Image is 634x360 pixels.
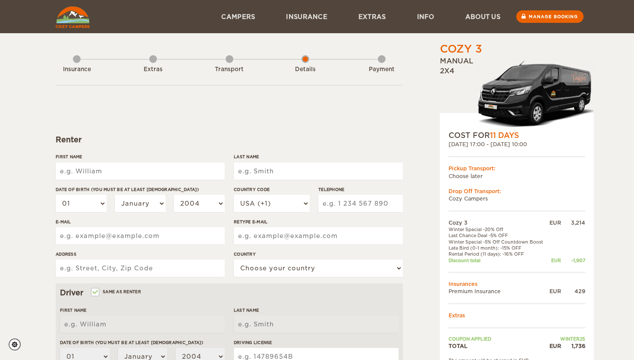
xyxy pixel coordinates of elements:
[234,186,310,193] label: Country Code
[234,153,403,160] label: Last Name
[548,219,561,226] div: EUR
[358,66,405,74] div: Payment
[449,239,548,245] td: Winter Special -5% Off Countdown Boost
[318,186,403,193] label: Telephone
[9,338,26,351] a: Cookie settings
[449,195,585,202] td: Cozy Campers
[56,135,403,145] div: Renter
[440,42,482,56] div: Cozy 3
[449,245,548,251] td: Late Bird (0-1 month): -15% OFF
[234,339,399,346] label: Driving License
[56,227,225,244] input: e.g. example@example.com
[92,290,97,296] input: Same as renter
[516,10,584,23] a: Manage booking
[449,130,585,141] div: COST FOR
[234,227,403,244] input: e.g. example@example.com
[56,153,225,160] label: First Name
[56,6,90,28] img: Cozy Campers
[449,336,548,342] td: Coupon applied
[282,66,329,74] div: Details
[56,186,225,193] label: Date of birth (You must be at least [DEMOGRAPHIC_DATA])
[449,251,548,257] td: Rental Period (11 days): -16% OFF
[561,342,585,350] div: 1,736
[234,219,403,225] label: Retype E-mail
[548,257,561,263] div: EUR
[234,307,399,313] label: Last Name
[490,131,519,140] span: 11 Days
[60,316,225,333] input: e.g. William
[449,232,548,238] td: Last Chance Deal -5% OFF
[561,219,585,226] div: 3,214
[440,56,594,130] div: Manual 2x4
[474,59,594,130] img: Langur-m-c-logo-2.png
[56,219,225,225] label: E-mail
[129,66,177,74] div: Extras
[449,226,548,232] td: Winter Special -20% Off
[561,288,585,295] div: 429
[92,288,141,296] label: Same as renter
[56,163,225,180] input: e.g. William
[56,260,225,277] input: e.g. Street, City, Zip Code
[449,165,585,172] div: Pickup Transport:
[548,342,561,350] div: EUR
[60,288,399,298] div: Driver
[206,66,253,74] div: Transport
[234,251,403,257] label: Country
[318,195,403,212] input: e.g. 1 234 567 890
[449,280,585,288] td: Insurances
[234,316,399,333] input: e.g. Smith
[548,336,585,342] td: WINTER25
[561,257,585,263] div: -1,907
[449,342,548,350] td: TOTAL
[234,163,403,180] input: e.g. Smith
[60,339,225,346] label: Date of birth (You must be at least [DEMOGRAPHIC_DATA])
[60,307,225,313] label: First Name
[449,312,585,319] td: Extras
[548,288,561,295] div: EUR
[449,219,548,226] td: Cozy 3
[53,66,100,74] div: Insurance
[56,251,225,257] label: Address
[449,141,585,148] div: [DATE] 17:00 - [DATE] 10:00
[449,172,585,180] td: Choose later
[449,257,548,263] td: Discount total
[449,288,548,295] td: Premium Insurance
[449,188,585,195] div: Drop Off Transport:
